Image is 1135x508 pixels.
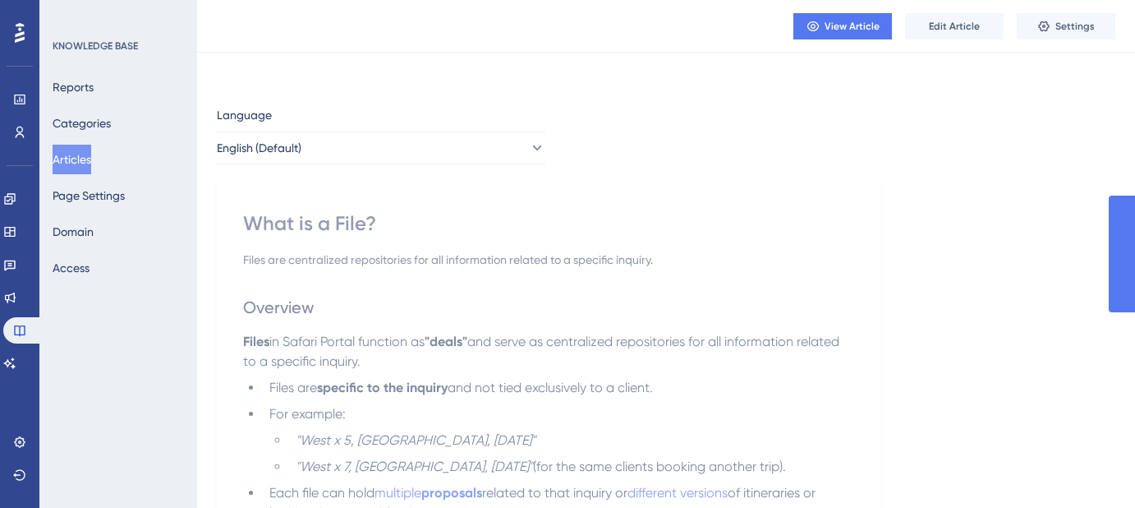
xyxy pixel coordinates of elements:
[793,13,892,39] button: View Article
[317,380,448,395] strong: specific to the inquiry
[217,132,545,164] button: English (Default)
[53,39,138,53] div: KNOWLEDGE BASE
[825,20,880,33] span: View Article
[448,380,653,395] span: and not tied exclusively to a client.
[533,459,786,474] span: (for the same clients booking another trip).
[53,109,111,138] button: Categories
[53,181,125,210] button: Page Settings
[425,334,467,349] strong: "deals"
[1055,20,1095,33] span: Settings
[217,138,301,158] span: English (Default)
[1017,13,1115,39] button: Settings
[269,380,317,395] span: Files are
[269,485,375,501] span: Each file can hold
[53,253,90,283] button: Access
[243,334,843,369] span: and serve as centralized repositories for all information related to a specific inquiry.
[482,485,627,501] span: related to that inquiry or
[905,13,1004,39] button: Edit Article
[929,20,980,33] span: Edit Article
[243,334,269,349] strong: Files
[375,485,421,501] span: multiple
[296,459,533,474] em: "West x 7, [GEOGRAPHIC_DATA], [DATE]"
[243,210,854,237] div: What is a File?
[269,334,425,349] span: in Safari Portal function as
[53,72,94,102] button: Reports
[627,485,728,501] a: different versions
[296,432,535,448] em: "West x 5, [GEOGRAPHIC_DATA], [DATE]"
[375,485,482,501] a: multipleproposals
[243,298,314,317] span: Overview
[421,485,482,501] strong: proposals
[53,145,91,174] button: Articles
[217,105,272,125] span: Language
[269,406,346,422] span: For example:
[53,217,94,247] button: Domain
[1066,443,1115,492] iframe: UserGuiding AI Assistant Launcher
[243,250,854,270] div: Files are centralized repositories for all information related to a specific inquiry.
